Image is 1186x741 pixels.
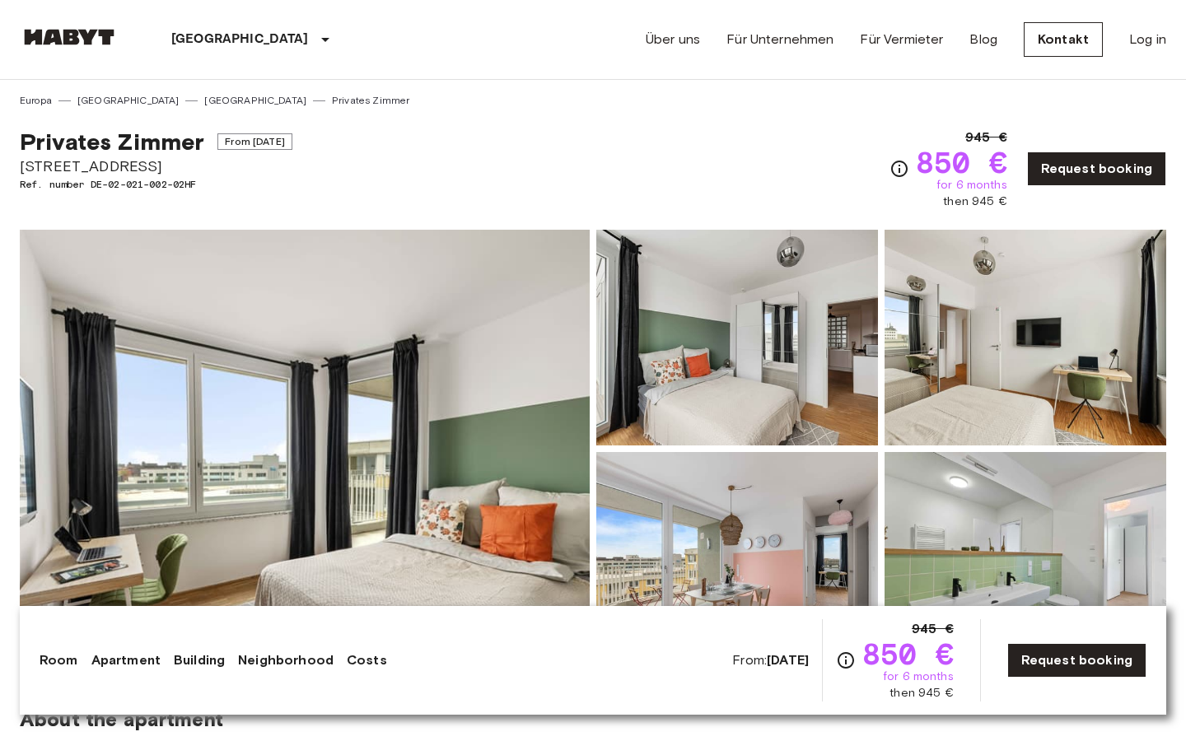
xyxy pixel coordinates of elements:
span: Privates Zimmer [20,128,204,156]
span: [STREET_ADDRESS] [20,156,292,177]
a: Apartment [91,650,161,670]
a: Für Unternehmen [726,30,833,49]
img: Marketing picture of unit DE-02-021-002-02HF [20,230,590,668]
span: for 6 months [883,669,954,685]
svg: Check cost overview for full price breakdown. Please note that discounts apply to new joiners onl... [889,159,909,179]
svg: Check cost overview for full price breakdown. Please note that discounts apply to new joiners onl... [836,650,856,670]
a: [GEOGRAPHIC_DATA] [77,93,180,108]
a: [GEOGRAPHIC_DATA] [204,93,306,108]
span: From: [732,651,809,669]
span: Ref. number DE-02-021-002-02HF [20,177,292,192]
a: Neighborhood [238,650,334,670]
a: Privates Zimmer [332,93,409,108]
img: Picture of unit DE-02-021-002-02HF [885,230,1166,445]
a: Building [174,650,225,670]
span: 850 € [916,147,1007,177]
a: Costs [347,650,387,670]
span: From [DATE] [217,133,292,150]
p: [GEOGRAPHIC_DATA] [171,30,309,49]
img: Picture of unit DE-02-021-002-02HF [885,452,1166,668]
b: [DATE] [767,652,809,668]
a: Request booking [1007,643,1146,678]
span: 945 € [965,128,1007,147]
img: Picture of unit DE-02-021-002-02HF [596,230,878,445]
a: Kontakt [1024,22,1103,57]
a: Für Vermieter [860,30,943,49]
img: Habyt [20,29,119,45]
span: then 945 € [889,685,954,701]
span: for 6 months [936,177,1007,193]
span: then 945 € [943,193,1007,210]
a: Blog [969,30,997,49]
a: Europa [20,93,52,108]
a: Request booking [1027,151,1166,186]
a: Über uns [646,30,700,49]
span: About the apartment [20,707,223,732]
a: Room [40,650,78,670]
a: Log in [1129,30,1166,49]
span: 945 € [912,619,954,639]
img: Picture of unit DE-02-021-002-02HF [596,452,878,668]
span: 850 € [862,639,954,669]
